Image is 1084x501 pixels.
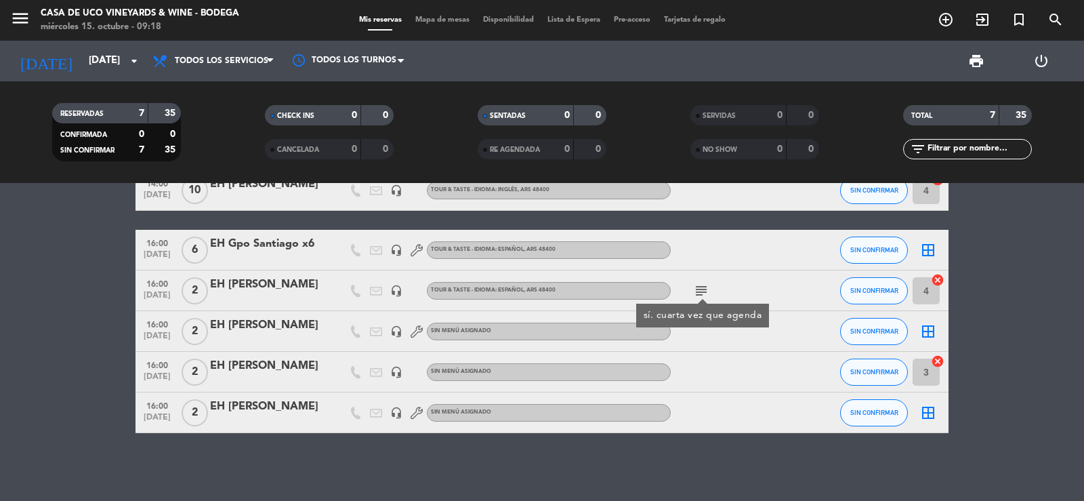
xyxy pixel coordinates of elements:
div: miércoles 15. octubre - 09:18 [41,20,239,34]
i: headset_mic [390,407,402,419]
i: subject [693,283,709,299]
span: SERVIDAS [703,113,736,119]
div: EH [PERSON_NAME] [210,276,325,294]
strong: 0 [808,111,816,120]
span: 2 [182,277,208,304]
strong: 7 [990,111,995,120]
div: EH [PERSON_NAME] [210,398,325,416]
span: 16:00 [140,357,174,372]
span: , ARS 48400 [524,247,556,252]
span: 16:00 [140,275,174,291]
span: SIN CONFIRMAR [850,246,898,254]
div: LOG OUT [1009,41,1074,81]
span: [DATE] [140,332,174,347]
span: RESERVADAS [60,111,104,117]
i: add_circle_outline [938,12,954,28]
i: cancel [931,355,944,368]
button: menu [10,8,30,33]
strong: 0 [808,144,816,154]
span: CANCELADA [277,146,319,153]
div: EH [PERSON_NAME] [210,176,325,193]
strong: 35 [1016,111,1029,120]
strong: 7 [139,145,144,155]
span: 14:00 [140,175,174,191]
span: Mis reservas [352,16,409,24]
span: SIN CONFIRMAR [850,409,898,416]
strong: 0 [170,129,178,139]
strong: 0 [564,144,570,154]
span: Todos los servicios [175,56,268,66]
span: 16:00 [140,235,174,250]
button: SIN CONFIRMAR [840,359,908,386]
i: power_settings_new [1033,53,1049,69]
span: SIN CONFIRMAR [850,327,898,335]
span: TOUR & TASTE - IDIOMA: INGLÉS [431,187,549,193]
i: arrow_drop_down [126,53,142,69]
i: headset_mic [390,285,402,297]
span: 10 [182,177,208,204]
span: print [968,53,984,69]
strong: 0 [777,144,783,154]
span: CHECK INS [277,113,314,119]
i: border_all [920,242,936,258]
i: headset_mic [390,244,402,256]
strong: 35 [165,108,178,118]
span: CONFIRMADA [60,132,107,138]
span: SIN CONFIRMAR [60,147,114,154]
span: [DATE] [140,191,174,206]
strong: 35 [165,145,178,155]
button: SIN CONFIRMAR [840,277,908,304]
button: SIN CONFIRMAR [840,399,908,426]
span: SENTADAS [490,113,526,119]
span: Disponibilidad [476,16,541,24]
strong: 0 [596,144,604,154]
strong: 0 [383,111,391,120]
i: menu [10,8,30,28]
span: , ARS 48400 [518,187,549,193]
span: [DATE] [140,250,174,266]
div: sí. cuarta vez que agenda [644,308,762,323]
i: headset_mic [390,184,402,197]
span: Sin menú asignado [431,328,491,334]
span: [DATE] [140,413,174,428]
span: RE AGENDADA [490,146,540,153]
span: 2 [182,318,208,345]
span: , ARS 48400 [524,287,556,293]
span: Tarjetas de regalo [657,16,732,24]
div: EH [PERSON_NAME] [210,317,325,334]
div: EH Gpo Santiago x6 [210,235,325,253]
span: 2 [182,359,208,386]
span: SIN CONFIRMAR [850,287,898,294]
span: Lista de Espera [541,16,607,24]
button: SIN CONFIRMAR [840,318,908,345]
span: TOUR & TASTE - IDIOMA: ESPAÑOL [431,287,556,293]
i: search [1047,12,1064,28]
div: EH [PERSON_NAME] [210,357,325,375]
span: SIN CONFIRMAR [850,368,898,376]
strong: 0 [564,111,570,120]
strong: 0 [596,111,604,120]
strong: 0 [352,111,357,120]
i: border_all [920,405,936,421]
span: 16:00 [140,397,174,413]
span: TOUR & TASTE - IDIOMA: ESPAÑOL [431,247,556,252]
span: 2 [182,399,208,426]
i: headset_mic [390,366,402,378]
input: Filtrar por nombre... [926,142,1031,157]
span: Sin menú asignado [431,409,491,415]
i: headset_mic [390,325,402,338]
i: cancel [931,273,944,287]
span: [DATE] [140,372,174,388]
i: [DATE] [10,46,82,76]
span: NO SHOW [703,146,737,153]
span: 6 [182,237,208,264]
i: exit_to_app [974,12,991,28]
strong: 7 [139,108,144,118]
i: filter_list [910,141,926,157]
span: 16:00 [140,316,174,332]
button: SIN CONFIRMAR [840,177,908,204]
span: Pre-acceso [607,16,657,24]
i: turned_in_not [1011,12,1027,28]
span: SIN CONFIRMAR [850,186,898,194]
strong: 0 [383,144,391,154]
